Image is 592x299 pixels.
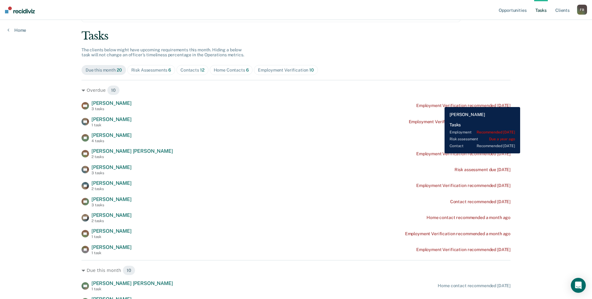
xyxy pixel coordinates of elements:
[91,235,132,239] div: 1 task
[131,68,171,73] div: Risk Assessments
[91,280,173,286] span: [PERSON_NAME] [PERSON_NAME]
[91,219,132,223] div: 2 tasks
[123,265,135,275] span: 10
[91,196,132,202] span: [PERSON_NAME]
[246,68,249,72] span: 6
[117,68,122,72] span: 20
[91,116,132,122] span: [PERSON_NAME]
[86,68,122,73] div: Due this month
[91,228,132,234] span: [PERSON_NAME]
[82,30,510,42] div: Tasks
[91,212,132,218] span: [PERSON_NAME]
[91,100,132,106] span: [PERSON_NAME]
[200,68,204,72] span: 12
[91,180,132,186] span: [PERSON_NAME]
[258,68,314,73] div: Employment Verification
[91,139,132,143] div: 4 tasks
[82,85,510,95] div: Overdue 10
[214,68,249,73] div: Home Contacts
[416,151,510,157] div: Employment Verification recommended [DATE]
[91,155,173,159] div: 2 tasks
[91,251,132,255] div: 1 task
[91,171,132,175] div: 3 tasks
[416,183,510,188] div: Employment Verification recommended [DATE]
[309,68,314,72] span: 10
[5,7,35,13] img: Recidiviz
[438,283,510,288] div: Home contact recommended [DATE]
[427,215,510,220] div: Home contact recommended a month ago
[82,47,244,58] span: The clients below might have upcoming requirements this month. Hiding a below task will not chang...
[91,132,132,138] span: [PERSON_NAME]
[571,278,586,293] div: Open Intercom Messenger
[416,247,510,252] div: Employment Verification recommended [DATE]
[168,68,171,72] span: 6
[91,244,132,250] span: [PERSON_NAME]
[405,231,510,236] div: Employment Verification recommended a month ago
[107,85,120,95] span: 10
[91,107,132,111] div: 3 tasks
[7,27,26,33] a: Home
[91,148,173,154] span: [PERSON_NAME] [PERSON_NAME]
[454,135,510,140] div: Risk assessment due [DATE]
[416,103,510,108] div: Employment Verification recommended [DATE]
[454,167,510,172] div: Risk assessment due [DATE]
[91,203,132,207] div: 3 tasks
[409,119,511,124] div: Employment Verification recommended a year ago
[91,123,132,127] div: 1 task
[82,265,510,275] div: Due this month 10
[91,187,132,191] div: 2 tasks
[180,68,204,73] div: Contacts
[577,5,587,15] button: FB
[91,287,173,291] div: 1 task
[577,5,587,15] div: F B
[450,199,510,204] div: Contact recommended [DATE]
[91,164,132,170] span: [PERSON_NAME]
